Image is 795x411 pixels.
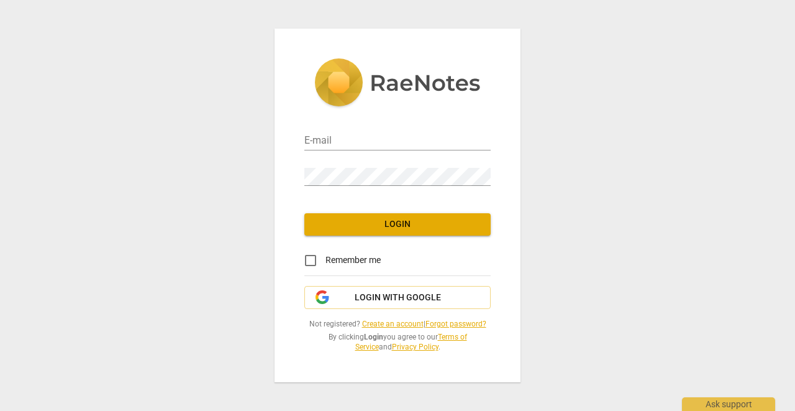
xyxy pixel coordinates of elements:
[355,333,467,352] a: Terms of Service
[325,254,381,267] span: Remember me
[682,397,775,411] div: Ask support
[314,58,481,109] img: 5ac2273c67554f335776073100b6d88f.svg
[355,292,441,304] span: Login with Google
[362,320,424,328] a: Create an account
[304,319,491,330] span: Not registered? |
[425,320,486,328] a: Forgot password?
[304,213,491,236] button: Login
[364,333,383,341] b: Login
[392,343,438,351] a: Privacy Policy
[304,286,491,310] button: Login with Google
[314,218,481,231] span: Login
[304,332,491,353] span: By clicking you agree to our and .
